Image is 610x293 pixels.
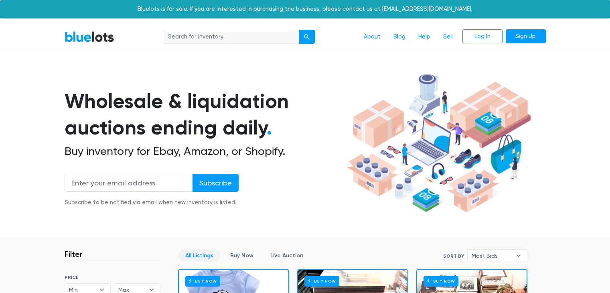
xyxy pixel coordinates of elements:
a: All Listings [178,249,220,262]
div: Subscribe to be notified via email when new inventory is listed. [65,198,239,207]
label: Sort By [443,252,464,260]
b: ▾ [510,250,527,262]
a: Sign Up [506,29,546,44]
span: Most Bids [472,250,512,262]
span: . [267,116,272,140]
h3: Filter [65,249,83,259]
a: BlueLots [65,31,114,43]
h6: Buy Now [185,276,220,286]
a: Live Auction [263,249,310,262]
a: Buy Now [223,249,260,262]
h2: Buy inventory for Ebay, Amazon, or Shopify. [65,144,344,158]
h1: Wholesale & liquidation auctions ending daily [65,88,344,141]
a: Sell [437,29,459,45]
a: About [357,29,387,45]
a: Log In [462,29,503,44]
input: Subscribe [193,174,239,192]
h6: Buy Now [304,276,339,286]
input: Search for inventory [163,30,299,44]
h6: PRICE [65,275,160,280]
h6: Buy Now [424,276,458,286]
img: hero-ee84e7d0318cb26816c560f6b4441b76977f77a177738b4e94f68c95b2b83dbb.png [344,70,534,216]
a: Help [412,29,437,45]
a: Blog [387,29,412,45]
input: Enter your email address [65,174,193,192]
